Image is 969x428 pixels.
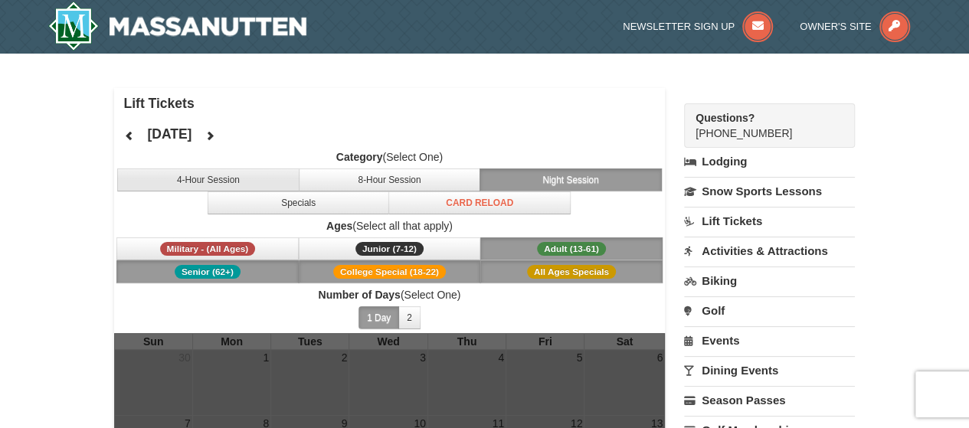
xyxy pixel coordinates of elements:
[684,148,855,175] a: Lodging
[299,260,481,283] button: College Special (18-22)
[116,237,299,260] button: Military - (All Ages)
[684,296,855,325] a: Golf
[684,207,855,235] a: Lift Tickets
[318,289,400,301] strong: Number of Days
[480,237,663,260] button: Adult (13-61)
[299,168,481,191] button: 8-Hour Session
[684,356,855,384] a: Dining Events
[537,242,606,256] span: Adult (13-61)
[623,21,735,32] span: Newsletter Sign Up
[336,151,383,163] strong: Category
[114,218,666,234] label: (Select all that apply)
[355,242,424,256] span: Junior (7-12)
[800,21,910,32] a: Owner's Site
[696,110,827,139] span: [PHONE_NUMBER]
[326,220,352,232] strong: Ages
[117,168,300,191] button: 4-Hour Session
[800,21,872,32] span: Owner's Site
[160,242,256,256] span: Military - (All Ages)
[480,260,663,283] button: All Ages Specials
[114,287,666,302] label: (Select One)
[623,21,773,32] a: Newsletter Sign Up
[333,265,446,279] span: College Special (18-22)
[124,96,666,111] h4: Lift Tickets
[398,306,421,329] button: 2
[358,306,399,329] button: 1 Day
[208,191,390,214] button: Specials
[696,112,755,124] strong: Questions?
[684,177,855,205] a: Snow Sports Lessons
[116,260,299,283] button: Senior (62+)
[299,237,481,260] button: Junior (7-12)
[684,326,855,354] a: Events
[48,2,307,51] img: Massanutten Resort Logo
[684,386,855,414] a: Season Passes
[175,265,241,279] span: Senior (62+)
[527,265,616,279] span: All Ages Specials
[480,168,662,191] button: Night Session
[388,191,571,214] button: Card Reload
[684,237,855,265] a: Activities & Attractions
[684,266,855,295] a: Biking
[147,126,192,142] h4: [DATE]
[48,2,307,51] a: Massanutten Resort
[114,149,666,165] label: (Select One)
